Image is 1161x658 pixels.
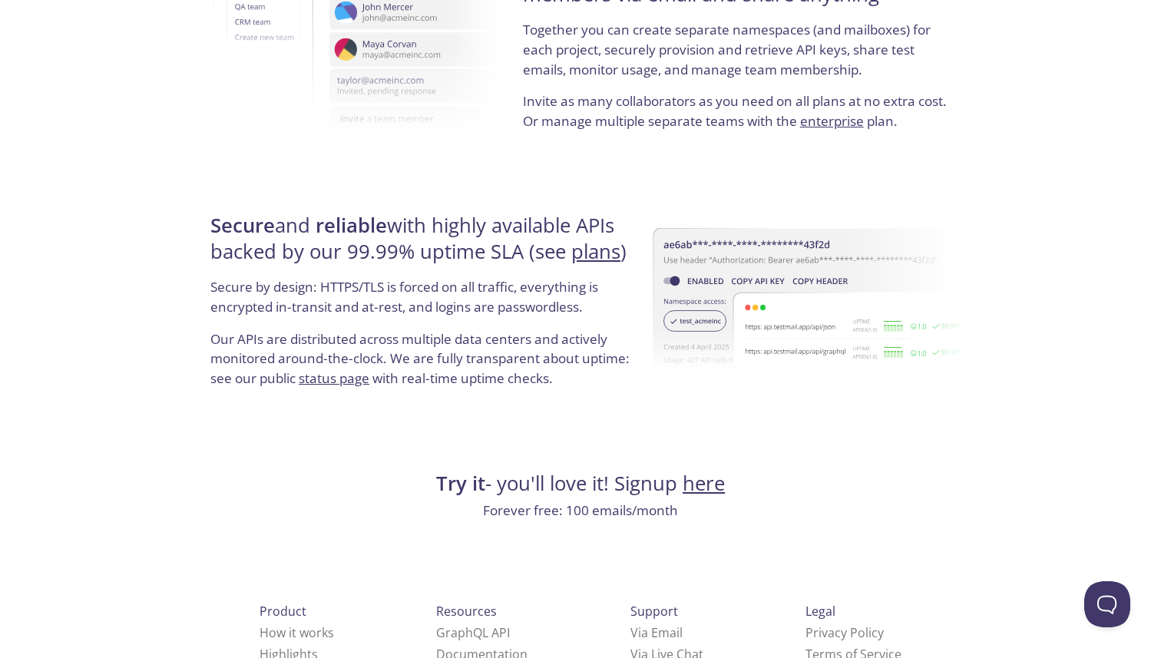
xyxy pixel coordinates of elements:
span: Resources [436,603,497,620]
a: GraphQL API [436,624,510,641]
p: Our APIs are distributed across multiple data centers and actively monitored around-the-clock. We... [210,329,638,401]
span: Product [260,603,306,620]
strong: Try it [436,470,485,497]
iframe: Help Scout Beacon - Open [1084,581,1130,627]
img: uptime [653,180,970,426]
a: status page [299,369,369,387]
a: plans [571,238,620,265]
span: Legal [805,603,835,620]
h4: and with highly available APIs backed by our 99.99% uptime SLA (see ) [210,213,638,278]
a: enterprise [800,112,864,130]
p: Forever free: 100 emails/month [206,501,955,521]
p: Invite as many collaborators as you need on all plans at no extra cost. Or manage multiple separa... [523,91,951,131]
p: Together you can create separate namespaces (and mailboxes) for each project, securely provision ... [523,20,951,91]
strong: reliable [316,212,387,239]
strong: Secure [210,212,275,239]
h4: - you'll love it! Signup [206,471,955,497]
p: Secure by design: HTTPS/TLS is forced on all traffic, everything is encrypted in-transit and at-r... [210,277,638,329]
a: Via Email [630,624,683,641]
a: here [683,470,725,497]
span: Support [630,603,678,620]
a: How it works [260,624,334,641]
a: Privacy Policy [805,624,884,641]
